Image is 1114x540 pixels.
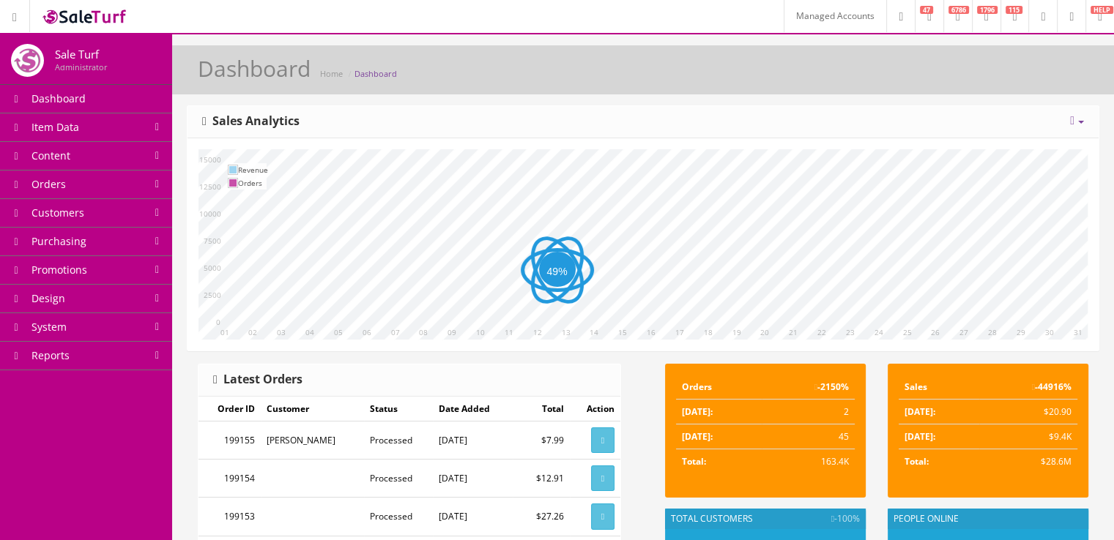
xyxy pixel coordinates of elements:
[1006,6,1022,14] span: 115
[238,163,268,176] td: Revenue
[213,373,302,386] h3: Latest Orders
[31,348,70,362] span: Reports
[320,68,343,79] a: Home
[198,56,311,80] h1: Dashboard
[433,460,513,498] td: [DATE]
[433,397,513,421] td: Date Added
[920,6,933,14] span: 47
[31,234,86,248] span: Purchasing
[948,6,969,14] span: 6786
[831,512,860,525] span: -100%
[676,375,762,400] td: Orders
[31,206,84,220] span: Customers
[888,509,1088,529] div: People Online
[31,291,65,305] span: Design
[979,400,1077,424] td: $20.90
[364,460,433,498] td: Processed
[1091,6,1113,14] span: HELP
[354,68,397,79] a: Dashboard
[513,397,570,421] td: Total
[905,430,935,443] strong: [DATE]:
[762,449,855,474] td: 163.4K
[31,177,66,191] span: Orders
[762,424,855,449] td: 45
[31,120,79,134] span: Item Data
[198,397,261,421] td: Order ID
[762,375,855,400] td: -2150%
[513,498,570,536] td: $27.26
[364,498,433,536] td: Processed
[905,455,929,468] strong: Total:
[364,397,433,421] td: Status
[198,498,261,536] td: 199153
[55,61,107,72] small: Administrator
[364,421,433,460] td: Processed
[41,7,129,26] img: SaleTurf
[31,149,70,162] span: Content
[55,48,107,61] h4: Sale Turf
[198,421,261,460] td: 199155
[238,176,268,190] td: Orders
[979,424,1077,449] td: $9.4K
[261,421,363,460] td: [PERSON_NAME]
[433,498,513,536] td: [DATE]
[682,405,713,418] strong: [DATE]:
[682,455,706,468] strong: Total:
[31,320,67,334] span: System
[202,115,300,128] h3: Sales Analytics
[261,397,363,421] td: Customer
[31,91,86,105] span: Dashboard
[198,460,261,498] td: 199154
[979,449,1077,474] td: $28.6M
[11,44,44,77] img: joshlucio05
[979,375,1077,400] td: -44916%
[513,421,570,460] td: $7.99
[513,460,570,498] td: $12.91
[433,421,513,460] td: [DATE]
[665,509,866,529] div: Total Customers
[762,400,855,424] td: 2
[905,405,935,418] strong: [DATE]:
[570,397,620,421] td: Action
[899,375,979,400] td: Sales
[977,6,998,14] span: 1796
[31,263,87,277] span: Promotions
[682,430,713,443] strong: [DATE]:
